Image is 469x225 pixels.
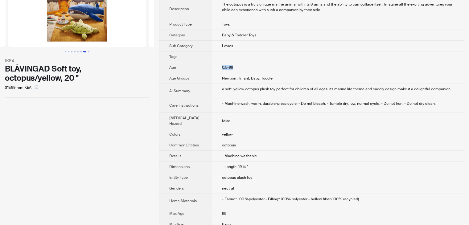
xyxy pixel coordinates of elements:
[71,51,72,52] button: Go to slide 3
[222,196,454,202] div: - Fabric:: 100 %polyester - Filling:: 100% polyester - hollow fiber (100% recycled)
[222,65,233,70] span: 0.5-99
[169,116,200,126] span: [MEDICAL_DATA] Hazard
[169,164,190,169] span: Dimensions
[5,64,149,83] div: BLÅVINGAD Soft toy, octopus/yellow, 20 "
[169,54,177,59] span: Tags
[222,143,236,148] span: octopus
[222,86,454,92] div: a soft, yellow octopus plush toy perfect for children of all ages. its marine life theme and cudd...
[222,132,233,137] span: yellow
[83,51,86,52] button: Go to slide 7
[35,85,38,89] span: select
[169,175,188,180] span: Entity Type
[169,103,199,108] span: Care Instructions
[65,51,66,52] button: Go to slide 1
[169,88,190,93] span: Ai Summary
[74,51,76,52] button: Go to slide 4
[169,143,199,148] span: Common Entities
[222,22,230,27] span: Toys
[222,186,234,191] span: neutral
[222,175,252,180] span: octopus plush toy
[169,211,184,216] span: Max Age
[88,51,89,52] button: Go to slide 8
[222,101,454,106] div: - Machine wash, warm, durable-press cycle. - Do not bleach. - Tumble dry, low, normal cycle. - Do...
[5,57,149,64] div: IKEA
[68,51,69,52] button: Go to slide 2
[77,51,79,52] button: Go to slide 5
[80,51,82,52] button: Go to slide 6
[222,164,248,169] span: - Length: 19 ¾ "
[169,132,180,137] span: Colors
[222,33,256,38] span: Baby & Toddler Toys
[222,211,226,216] span: 99
[169,198,197,203] span: Home Materials
[169,33,185,38] span: Category
[222,43,233,48] span: Lovies
[222,76,274,81] span: Newborn, Infant, Baby, Toddler
[169,43,193,48] span: Sub Category
[169,22,192,27] span: Product Type
[169,76,189,81] span: Age Groups
[222,153,257,158] span: - Machine washable
[5,83,149,92] div: $19.99 from IKEA
[169,186,184,191] span: Genders
[169,153,181,158] span: Details
[169,6,189,11] span: Description
[169,65,176,70] span: Age
[222,118,230,123] span: false
[222,2,454,13] div: The octopus is a truly unique marine animal with its 8 arms and the ability to camouflage itself....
